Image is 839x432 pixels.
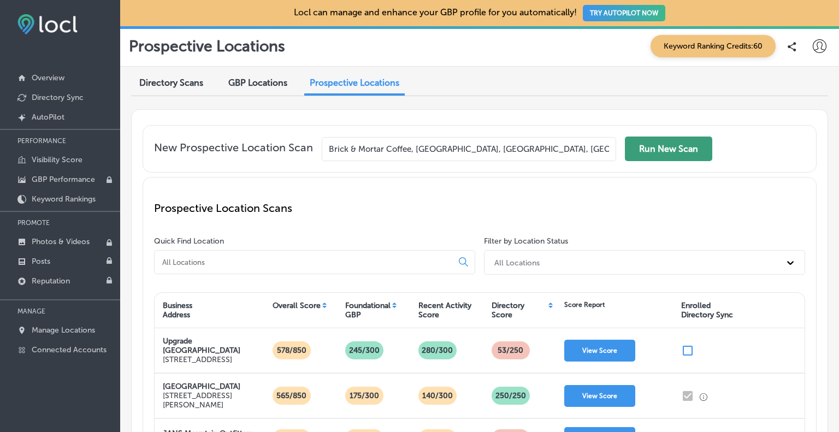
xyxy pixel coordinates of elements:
[494,258,540,267] div: All Locations
[154,202,805,215] p: Prospective Location Scans
[322,137,616,161] input: Enter your business location
[32,93,84,102] p: Directory Sync
[417,341,457,359] p: 280/300
[651,35,776,57] span: Keyword Ranking Credits: 60
[272,387,311,405] p: 565/850
[493,341,528,359] p: 53 /250
[163,336,240,355] strong: Upgrade [GEOGRAPHIC_DATA]
[32,237,90,246] p: Photos & Videos
[418,387,457,405] p: 140/300
[163,391,256,410] p: [STREET_ADDRESS][PERSON_NAME]
[345,341,384,359] p: 245/300
[273,301,321,310] div: Overall Score
[681,301,733,319] div: Enrolled Directory Sync
[32,175,95,184] p: GBP Performance
[564,340,635,362] button: View Score
[129,37,285,55] p: Prospective Locations
[273,341,311,359] p: 578/850
[583,5,665,21] button: TRY AUTOPILOT NOW
[32,73,64,82] p: Overview
[228,78,287,88] span: GBP Locations
[17,14,78,34] img: fda3e92497d09a02dc62c9cd864e3231.png
[163,382,240,391] strong: [GEOGRAPHIC_DATA]
[32,155,82,164] p: Visibility Score
[32,276,70,286] p: Reputation
[564,301,605,309] div: Score Report
[32,345,107,354] p: Connected Accounts
[163,355,256,364] p: [STREET_ADDRESS]
[154,141,313,161] p: New Prospective Location Scan
[310,78,399,88] span: Prospective Locations
[32,257,50,266] p: Posts
[32,113,64,122] p: AutoPilot
[418,301,471,319] div: Recent Activity Score
[163,301,192,319] div: Business Address
[32,326,95,335] p: Manage Locations
[345,301,391,319] div: Foundational GBP
[32,194,96,204] p: Keyword Rankings
[625,137,712,161] button: Run New Scan
[492,301,547,319] div: Directory Score
[154,236,224,246] label: Quick Find Location
[484,236,568,246] label: Filter by Location Status
[564,385,635,407] button: View Score
[345,387,383,405] p: 175/300
[139,78,203,88] span: Directory Scans
[161,257,450,267] input: All Locations
[491,387,530,405] p: 250 /250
